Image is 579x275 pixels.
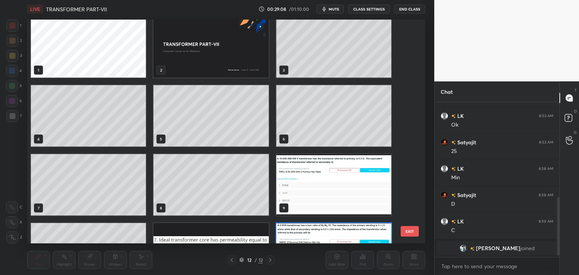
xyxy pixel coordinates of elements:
[258,257,263,263] div: 12
[6,110,22,122] div: 7
[574,130,577,135] p: G
[451,167,456,171] img: no-rating-badge.077c3623.svg
[435,102,559,257] div: grid
[574,87,577,93] p: T
[476,245,520,251] span: [PERSON_NAME]
[451,148,553,155] div: 25
[539,219,553,224] div: 8:59 AM
[441,112,448,120] img: default.png
[451,200,553,208] div: D
[254,258,257,262] div: /
[441,139,448,146] img: daa425374cb446028a250903ee68cc3a.jpg
[539,140,553,145] div: 8:53 AM
[348,5,390,14] button: CLASS SETTINGS
[456,112,464,120] h6: LK
[451,193,456,197] img: no-rating-badge.077c3623.svg
[456,191,476,199] h6: Satyajit
[451,114,456,118] img: no-rating-badge.077c3623.svg
[460,244,467,252] img: dd25de8fb75f4b548ce634ff3f3c9755.jpg
[456,165,464,173] h6: LK
[451,141,456,145] img: no-rating-badge.077c3623.svg
[6,65,22,77] div: 4
[6,35,22,47] div: 2
[245,258,253,262] div: 12
[456,138,476,146] h6: Satyajit
[451,227,553,234] div: C
[6,201,22,213] div: C
[539,193,553,197] div: 8:58 AM
[574,108,577,114] p: D
[6,50,22,62] div: 3
[441,165,448,173] img: default.png
[6,80,22,92] div: 5
[470,247,475,251] img: no-rating-badge.077c3623.svg
[6,95,22,107] div: 6
[539,167,553,171] div: 8:58 AM
[451,121,553,129] div: Ok
[6,216,22,228] div: X
[435,82,459,102] p: Chat
[441,191,448,199] img: daa425374cb446028a250903ee68cc3a.jpg
[451,174,553,182] div: Min
[27,5,43,14] div: LIVE
[401,226,419,237] button: EXIT
[317,5,344,14] button: mute
[451,220,456,224] img: no-rating-badge.077c3623.svg
[329,6,339,12] span: mute
[394,5,425,14] button: End Class
[441,218,448,225] img: default.png
[46,6,107,13] h4: TRANSFORMER PART-VII
[27,20,412,243] div: grid
[539,114,553,118] div: 8:53 AM
[6,231,22,243] div: Z
[6,20,21,32] div: 1
[520,245,535,251] span: joined
[456,217,464,225] h6: LK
